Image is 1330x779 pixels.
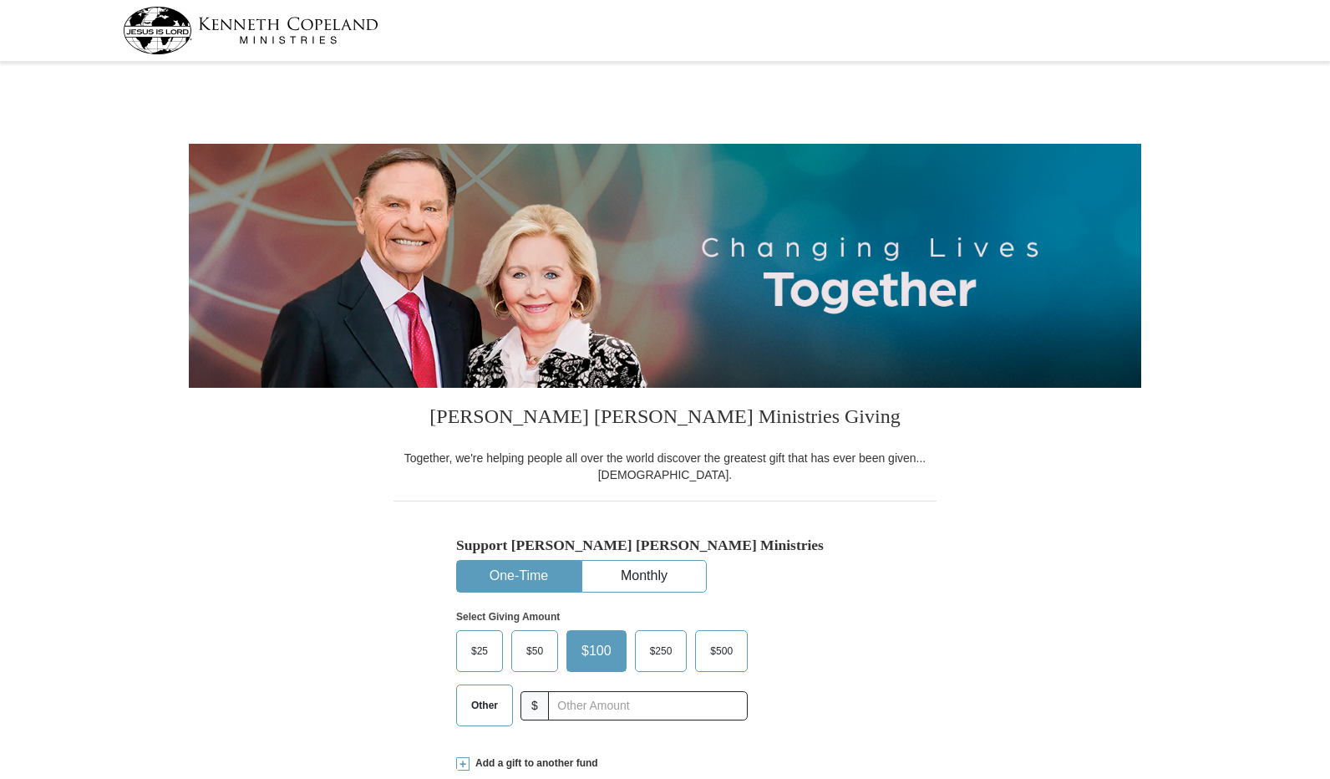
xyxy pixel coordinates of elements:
div: Together, we're helping people all over the world discover the greatest gift that has ever been g... [393,450,937,483]
span: Add a gift to another fund [470,756,598,771]
strong: Select Giving Amount [456,611,560,623]
span: $50 [518,639,551,664]
button: Monthly [582,561,706,592]
span: $250 [642,639,681,664]
button: One-Time [457,561,581,592]
h3: [PERSON_NAME] [PERSON_NAME] Ministries Giving [393,388,937,450]
span: $ [520,691,549,720]
span: Other [463,693,506,718]
input: Other Amount [548,691,748,720]
img: kcm-header-logo.svg [123,7,378,54]
h5: Support [PERSON_NAME] [PERSON_NAME] Ministries [456,537,874,554]
span: $100 [573,639,620,664]
span: $25 [463,639,496,664]
span: $500 [702,639,741,664]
